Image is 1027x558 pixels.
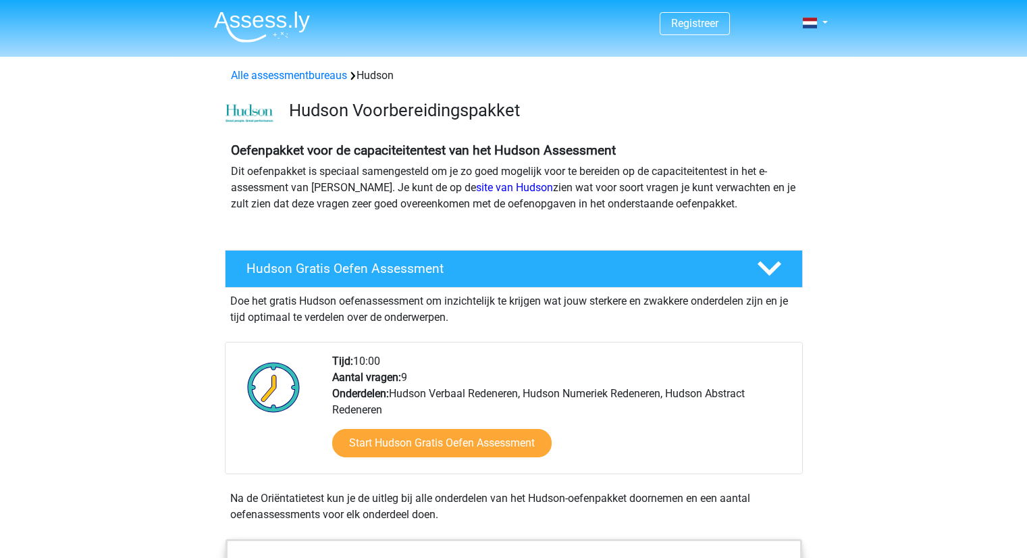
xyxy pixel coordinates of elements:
[225,490,803,523] div: Na de Oriëntatietest kun je de uitleg bij alle onderdelen van het Hudson-oefenpakket doornemen en...
[289,100,792,121] h3: Hudson Voorbereidingspakket
[231,163,797,212] p: Dit oefenpakket is speciaal samengesteld om je zo goed mogelijk voor te bereiden op de capaciteit...
[225,288,803,326] div: Doe het gratis Hudson oefenassessment om inzichtelijk te krijgen wat jouw sterkere en zwakkere on...
[226,68,802,84] div: Hudson
[322,353,801,474] div: 10:00 9 Hudson Verbaal Redeneren, Hudson Numeriek Redeneren, Hudson Abstract Redeneren
[332,387,389,400] b: Onderdelen:
[214,11,310,43] img: Assessly
[332,429,552,457] a: Start Hudson Gratis Oefen Assessment
[231,143,616,158] b: Oefenpakket voor de capaciteitentest van het Hudson Assessment
[219,250,808,288] a: Hudson Gratis Oefen Assessment
[240,353,308,421] img: Klok
[246,261,735,276] h4: Hudson Gratis Oefen Assessment
[476,181,553,194] a: site van Hudson
[332,371,401,384] b: Aantal vragen:
[332,355,353,367] b: Tijd:
[671,17,718,30] a: Registreer
[231,69,347,82] a: Alle assessmentbureaus
[226,104,273,123] img: cefd0e47479f4eb8e8c001c0d358d5812e054fa8.png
